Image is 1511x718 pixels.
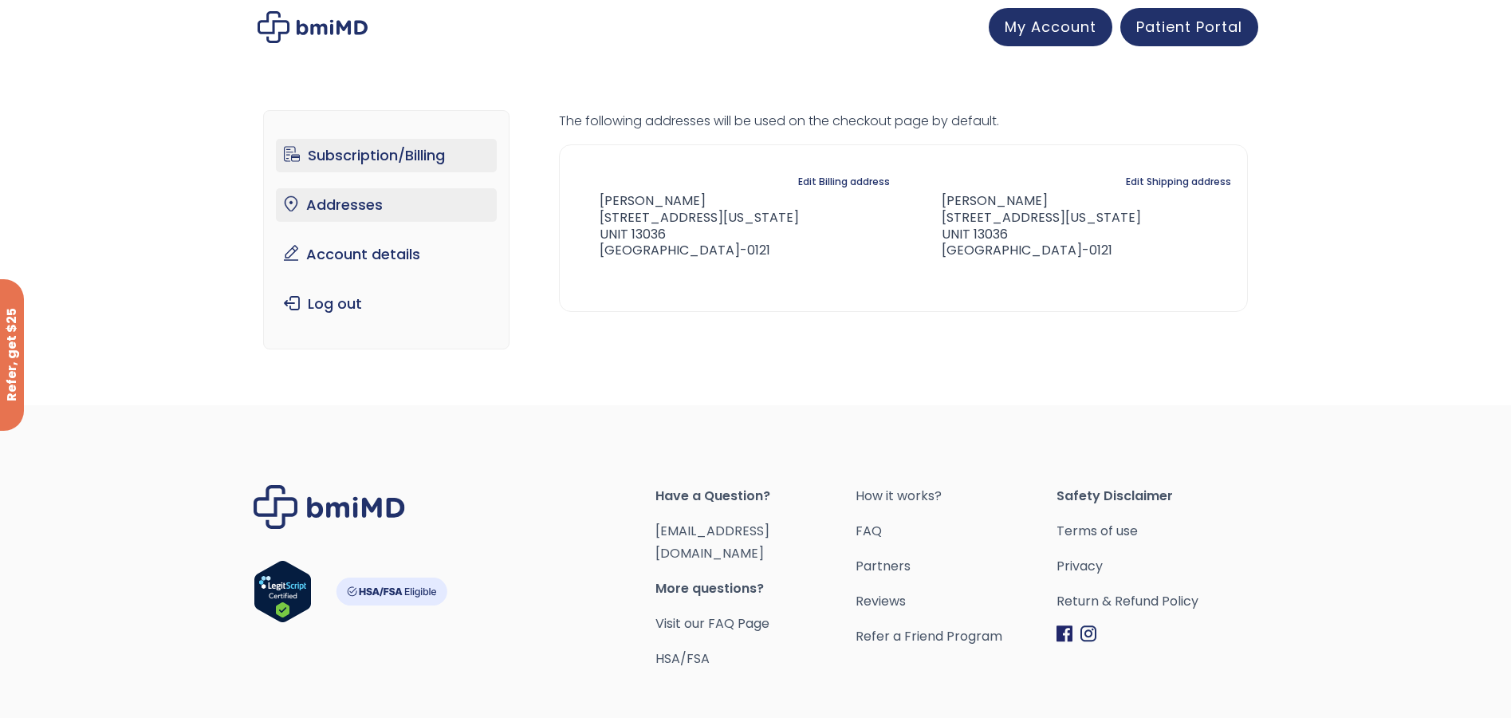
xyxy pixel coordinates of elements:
a: Patient Portal [1120,8,1258,46]
a: Return & Refund Policy [1057,590,1257,613]
a: [EMAIL_ADDRESS][DOMAIN_NAME] [655,522,769,562]
a: Log out [276,287,497,321]
a: HSA/FSA [655,649,710,668]
a: Verify LegitScript Approval for www.bmimd.com [254,560,312,630]
a: Partners [856,555,1057,578]
img: My account [258,11,368,43]
span: My Account [1005,17,1096,37]
img: Instagram [1080,625,1096,642]
a: How it works? [856,485,1057,507]
p: The following addresses will be used on the checkout page by default. [559,110,1248,132]
img: Brand Logo [254,485,405,529]
span: Have a Question? [655,485,856,507]
a: Privacy [1057,555,1257,578]
span: More questions? [655,578,856,600]
a: Refer a Friend Program [856,625,1057,648]
address: [PERSON_NAME] [STREET_ADDRESS][US_STATE] UNIT 13036 [GEOGRAPHIC_DATA]-0121 [576,193,799,259]
span: Patient Portal [1136,17,1242,37]
a: Visit our FAQ Page [655,614,769,633]
a: Reviews [856,590,1057,613]
a: FAQ [856,520,1057,542]
a: Terms of use [1057,520,1257,542]
span: Safety Disclaimer [1057,485,1257,507]
img: Verify Approval for www.bmimd.com [254,560,312,623]
a: Account details [276,238,497,271]
img: HSA-FSA [336,578,447,606]
img: Facebook [1057,625,1072,642]
a: Subscription/Billing [276,139,497,172]
a: Edit Billing address [798,171,890,193]
a: Addresses [276,188,497,222]
nav: Account pages [263,110,510,349]
a: My Account [989,8,1112,46]
address: [PERSON_NAME] [STREET_ADDRESS][US_STATE] UNIT 13036 [GEOGRAPHIC_DATA]-0121 [916,193,1141,259]
a: Edit Shipping address [1126,171,1231,193]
